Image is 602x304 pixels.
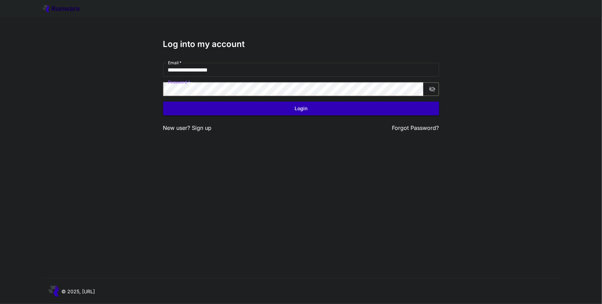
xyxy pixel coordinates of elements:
label: Email [168,60,181,66]
p: © 2025, [URL] [62,288,95,295]
button: toggle password visibility [426,83,438,95]
label: Password [168,79,190,85]
p: New user? [163,124,212,132]
button: Sign up [192,124,212,132]
button: Login [163,102,439,116]
button: Forgot Password? [392,124,439,132]
h3: Log into my account [163,39,439,49]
